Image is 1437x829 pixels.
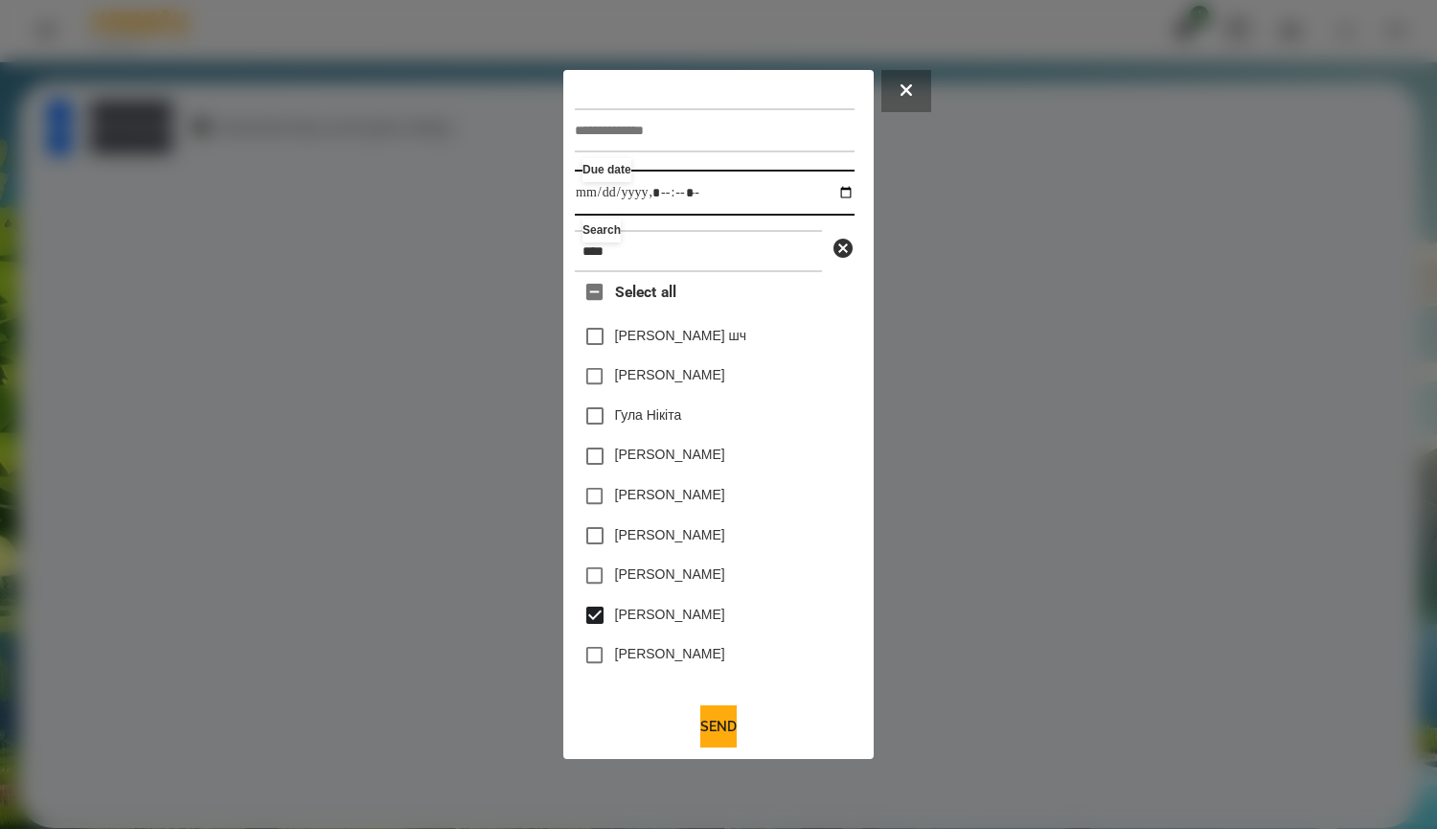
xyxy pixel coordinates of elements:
[615,485,725,504] label: [PERSON_NAME]
[615,365,725,384] label: [PERSON_NAME]
[615,445,725,464] label: [PERSON_NAME]
[615,605,725,624] label: [PERSON_NAME]
[582,158,631,182] label: Due date
[700,705,737,748] button: Send
[615,564,725,584] label: [PERSON_NAME]
[615,326,747,345] label: [PERSON_NAME] шч
[615,525,725,544] label: [PERSON_NAME]
[615,281,676,304] span: Select all
[615,405,682,425] label: Гула Нікіта
[615,644,725,663] label: [PERSON_NAME]
[582,219,621,242] label: Search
